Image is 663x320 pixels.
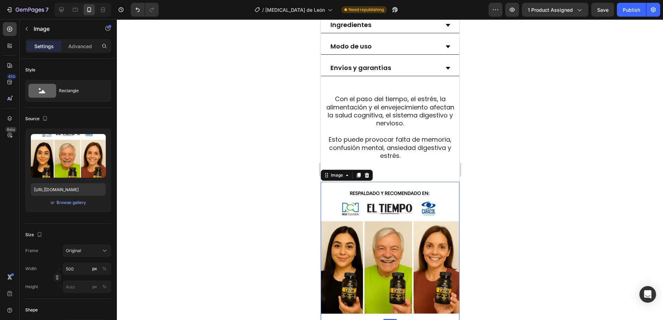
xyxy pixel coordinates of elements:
[597,7,609,13] span: Save
[100,283,109,291] button: px
[91,265,99,273] button: %
[25,67,35,73] div: Style
[265,6,325,14] span: [MEDICAL_DATA] de León
[34,25,93,33] p: Image
[63,263,111,275] input: px%
[63,245,111,257] button: Original
[5,127,17,132] div: Beta
[25,307,38,313] div: Shape
[522,3,588,17] button: 1 product assigned
[25,230,44,240] div: Size
[262,6,264,14] span: /
[68,43,92,50] p: Advanced
[591,3,614,17] button: Save
[25,266,37,272] label: Width
[131,3,159,17] div: Undo/Redo
[102,284,106,290] div: %
[348,7,384,13] span: Need republishing
[56,199,86,206] button: Browse gallery
[92,284,97,290] div: px
[617,3,646,17] button: Publish
[31,134,106,178] img: preview-image
[3,3,52,17] button: 7
[100,265,109,273] button: px
[45,6,49,14] p: 7
[92,266,97,272] div: px
[66,248,81,254] span: Original
[91,283,99,291] button: %
[321,19,459,320] iframe: Design area
[7,74,17,79] div: 450
[25,114,49,124] div: Source
[63,281,111,293] input: px%
[34,43,54,50] p: Settings
[25,284,38,290] label: Height
[102,266,106,272] div: %
[25,248,38,254] label: Frame
[623,6,640,14] div: Publish
[31,183,106,196] input: https://example.com/image.jpg
[528,6,573,14] span: 1 product assigned
[57,199,86,206] div: Browse gallery
[51,198,55,207] span: or
[59,83,101,99] div: Rectangle
[639,286,656,303] div: Open Intercom Messenger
